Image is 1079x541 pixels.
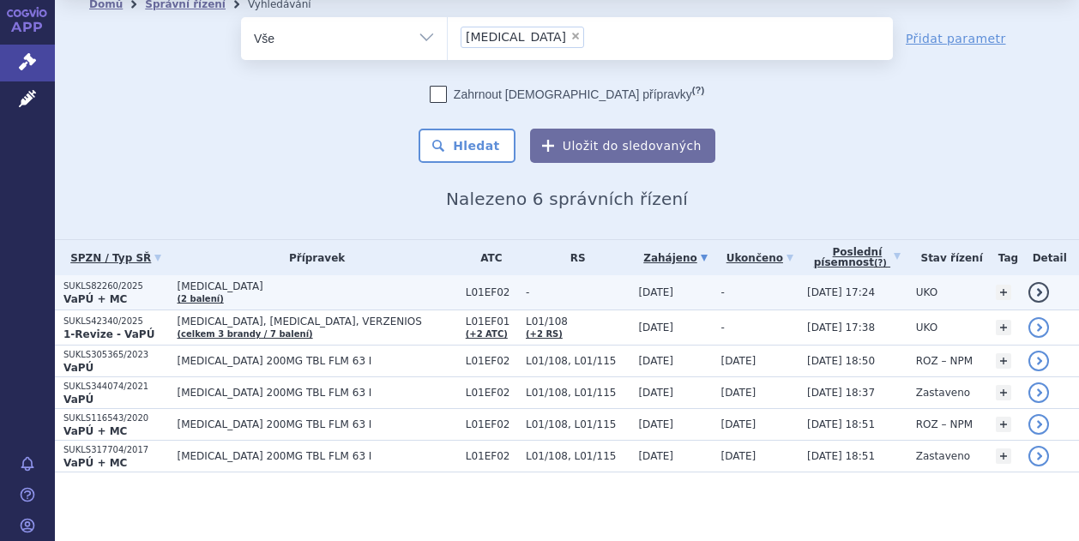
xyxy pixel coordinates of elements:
[466,31,566,43] span: [MEDICAL_DATA]
[807,355,875,367] span: [DATE] 18:50
[996,285,1011,300] a: +
[1020,240,1079,275] th: Detail
[721,246,799,270] a: Ukončeno
[721,286,725,298] span: -
[526,387,630,399] span: L01/108, L01/115
[589,26,599,47] input: [MEDICAL_DATA]
[906,30,1006,47] a: Přidat parametr
[807,240,907,275] a: Poslednípísemnost(?)
[178,280,435,292] span: [MEDICAL_DATA]
[996,320,1011,335] a: +
[178,418,435,430] span: [MEDICAL_DATA] 200MG TBL FLM 63 I
[1028,382,1049,403] a: detail
[63,381,169,393] p: SUKLS344074/2021
[996,448,1011,464] a: +
[638,387,673,399] span: [DATE]
[638,450,673,462] span: [DATE]
[807,450,875,462] span: [DATE] 18:51
[169,240,457,275] th: Přípravek
[638,246,712,270] a: Zahájeno
[526,329,563,339] a: (+2 RS)
[63,425,127,437] strong: VaPÚ + MC
[916,418,973,430] span: ROZ – NPM
[446,189,688,209] span: Nalezeno 6 správních řízení
[526,355,630,367] span: L01/108, L01/115
[466,450,517,462] span: L01EF02
[996,417,1011,432] a: +
[466,286,517,298] span: L01EF02
[692,85,704,96] abbr: (?)
[466,387,517,399] span: L01EF02
[457,240,517,275] th: ATC
[63,328,154,340] strong: 1-Revize - VaPÚ
[178,329,313,339] a: (celkem 3 brandy / 7 balení)
[721,322,725,334] span: -
[1028,446,1049,466] a: detail
[419,129,515,163] button: Hledat
[63,349,169,361] p: SUKLS305365/2023
[916,322,937,334] span: UKO
[1028,282,1049,303] a: detail
[916,450,970,462] span: Zastaveno
[178,450,435,462] span: [MEDICAL_DATA] 200MG TBL FLM 63 I
[721,387,757,399] span: [DATE]
[178,387,435,399] span: [MEDICAL_DATA] 200MG TBL FLM 63 I
[530,129,715,163] button: Uložit do sledovaných
[916,387,970,399] span: Zastaveno
[638,322,673,334] span: [DATE]
[807,286,875,298] span: [DATE] 17:24
[63,362,93,374] strong: VaPÚ
[526,418,630,430] span: L01/108, L01/115
[63,394,93,406] strong: VaPÚ
[466,418,517,430] span: L01EF02
[907,240,988,275] th: Stav řízení
[987,240,1020,275] th: Tag
[1028,351,1049,371] a: detail
[807,322,875,334] span: [DATE] 17:38
[916,355,973,367] span: ROZ – NPM
[807,418,875,430] span: [DATE] 18:51
[63,293,127,305] strong: VaPÚ + MC
[63,316,169,328] p: SUKLS42340/2025
[178,355,435,367] span: [MEDICAL_DATA] 200MG TBL FLM 63 I
[63,457,127,469] strong: VaPÚ + MC
[526,316,630,328] span: L01/108
[517,240,630,275] th: RS
[63,444,169,456] p: SUKLS317704/2017
[638,355,673,367] span: [DATE]
[1028,414,1049,435] a: detail
[178,294,224,304] a: (2 balení)
[721,355,757,367] span: [DATE]
[916,286,937,298] span: UKO
[466,316,517,328] span: L01EF01
[526,450,630,462] span: L01/108, L01/115
[63,246,169,270] a: SPZN / Typ SŘ
[63,280,169,292] p: SUKLS82260/2025
[638,418,673,430] span: [DATE]
[178,316,435,328] span: [MEDICAL_DATA], [MEDICAL_DATA], VERZENIOS
[570,31,581,41] span: ×
[996,353,1011,369] a: +
[466,329,508,339] a: (+2 ATC)
[1028,317,1049,338] a: detail
[430,86,704,103] label: Zahrnout [DEMOGRAPHIC_DATA] přípravky
[721,418,757,430] span: [DATE]
[638,286,673,298] span: [DATE]
[807,387,875,399] span: [DATE] 18:37
[721,450,757,462] span: [DATE]
[526,286,630,298] span: -
[63,412,169,424] p: SUKLS116543/2020
[466,355,517,367] span: L01EF02
[996,385,1011,400] a: +
[874,258,887,268] abbr: (?)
